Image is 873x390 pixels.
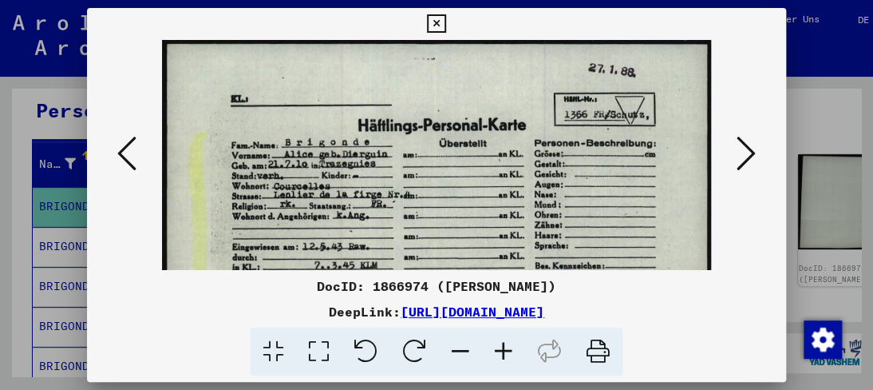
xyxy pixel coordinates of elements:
[803,320,841,358] div: Zustimmung ändern
[804,320,842,359] img: Zustimmung ändern
[87,302,785,321] div: DeepLink:
[401,304,544,320] a: [URL][DOMAIN_NAME]
[87,277,785,296] div: DocID: 1866974 ([PERSON_NAME])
